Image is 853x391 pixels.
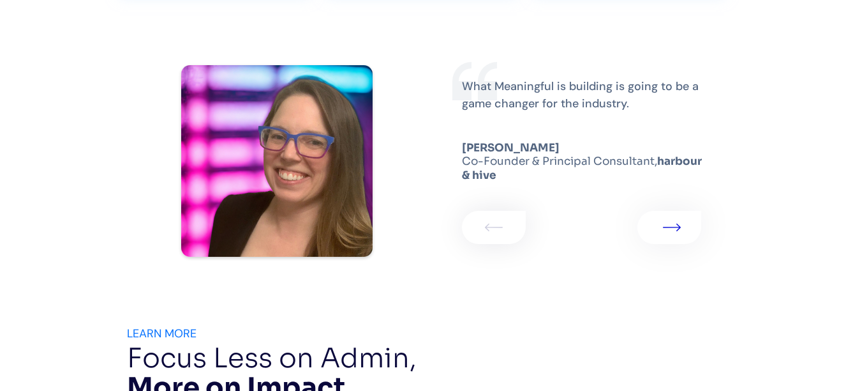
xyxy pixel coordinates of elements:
div: LEARN MORE [127,324,727,344]
strong: [PERSON_NAME] [462,141,560,155]
div: carousel [127,11,727,311]
strong: harbour & hive [462,155,702,181]
h4: Co-Founder & Principal Consultant, [462,141,711,182]
div: 1 of 2 [127,11,727,311]
p: What Meaningful is building is going to be a game changer for the industry. [462,78,711,112]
